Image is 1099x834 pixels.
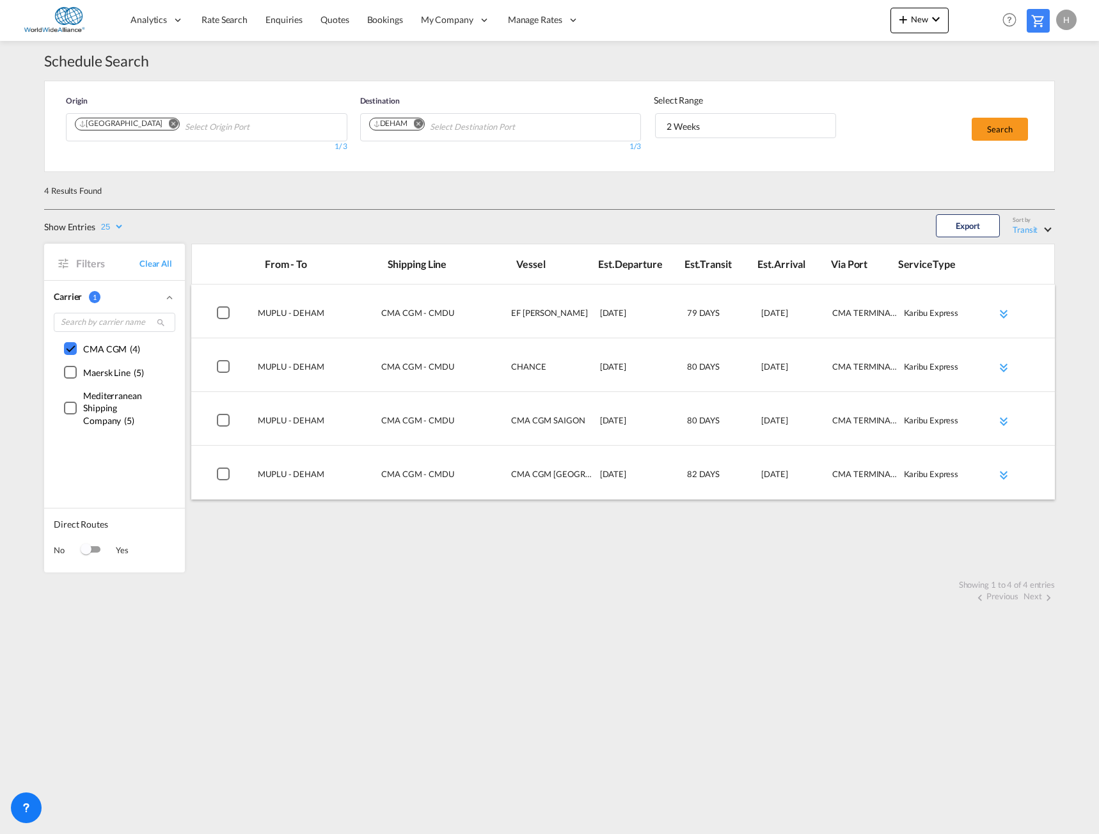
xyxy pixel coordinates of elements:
[667,121,699,132] div: 2 Weeks
[831,257,898,271] div: Via Port
[405,118,424,131] button: Remove
[896,12,911,27] md-icon: icon-plus 400-fg
[64,389,165,427] md-checkbox: ()
[44,221,95,235] div: Show Entries
[1056,10,1077,30] div: H
[896,14,944,24] span: New
[936,214,1000,237] button: Export
[360,141,642,152] div: 1/3
[974,591,1022,604] button: icon-chevron-leftPrevious
[1042,591,1055,604] md-icon: icon-chevron-right
[687,351,755,392] div: 80 DAYS
[374,118,408,129] div: DEHAM
[265,257,388,271] div: From - To
[972,118,1028,141] button: Search
[1013,222,1055,237] md-select: Select: Transit
[761,459,829,500] div: 2026-01-11T22:00:00.000
[1024,591,1042,601] span: Next
[511,297,594,338] div: EF EMMA
[79,118,162,129] div: [GEOGRAPHIC_DATA]
[202,14,248,25] span: Rate Search
[757,257,825,271] div: Est.Arrival
[258,405,381,446] div: Port Louis / MUPLU Hamburg / DEHAM
[54,518,175,537] span: Direct Routes
[598,257,665,271] div: Est.Departure
[136,367,141,378] span: 5
[258,459,381,500] div: Port Louis / MUPLU Hamburg / DEHAM
[164,292,175,303] md-icon: icon-chevron-up
[130,13,167,26] span: Analytics
[687,405,755,446] div: 80 DAYS
[761,405,829,446] div: 2025-12-28T06:00:00.000
[77,540,103,560] md-switch: Switch 1
[381,405,505,446] div: CMA CGM - CMDU
[76,256,139,271] span: Filters
[904,405,972,446] div: Karibu Express
[44,185,102,196] div: 4 Results Found
[516,257,598,271] div: Vessel
[761,297,829,338] div: 2025-12-07T22:00:00.000
[258,297,381,338] div: Port Louis / MUPLU Hamburg / DEHAM
[999,9,1027,32] div: Help
[904,351,972,392] div: Karibu Express
[381,351,505,392] div: CMA CGM - CMDU
[996,306,1011,322] md-icon: icon-chevron-double-down md-link-fg
[66,96,87,106] span: Origin
[83,343,140,356] div: ( )
[959,579,1055,590] div: Showing 1 to 4 of 4 entries
[83,367,130,378] span: Maersk Line
[655,113,835,138] md-select: Select Range: 2 Weeks
[430,117,551,138] input: Select Destination Port
[360,96,400,106] span: Destination
[374,118,411,129] div: Press delete to remove this chip.
[73,114,312,138] md-chips-wrap: Chips container. Use arrow keys to select chips.
[654,94,837,107] div: Select Range
[511,405,594,446] div: CMA CGM SAIGON
[103,544,129,556] span: Yes
[832,297,900,338] div: CMA TERMINALS KHALIFA PORT
[421,13,473,26] span: My Company
[1024,591,1055,604] button: Nexticon-chevron-right
[54,544,77,556] span: No
[687,459,755,500] div: 82 DAYS
[511,459,594,500] div: CMA CGM FUZHOU
[381,297,505,338] div: CMA CGM - CMDU
[127,415,132,426] span: 5
[44,51,1055,71] div: Schedule Search
[66,141,347,152] div: 1/ 3
[83,366,144,379] div: ( )
[388,257,510,271] div: Shipping Line
[381,459,505,500] div: CMA CGM - CMDU
[996,414,1011,429] md-icon: icon-chevron-double-down md-link-fg
[600,405,668,446] div: 2025-10-09T07:00:00.000
[64,365,144,379] md-checkbox: ()
[1013,224,1038,235] div: Transit
[367,114,557,138] md-chips-wrap: Chips container. Use arrow keys to select chips.
[160,118,179,131] button: Remove
[761,351,829,392] div: 2025-12-21T22:00:00.000
[54,313,175,332] input: Search by carrier name
[986,591,1018,601] span: Previous
[54,291,82,302] span: Carrier
[367,14,403,25] span: Bookings
[19,6,106,35] img: ccb731808cb111f0a964a961340171cb.png
[600,459,668,500] div: 2025-10-21T07:00:00.000
[832,351,900,392] div: CMA TERMINALS KHALIFA PORT
[185,117,306,138] input: Select Origin Port
[832,459,900,500] div: CMA TERMINALS KHALIFA PORT
[687,297,755,338] div: 79 DAYS
[600,351,668,392] div: 2025-10-02T07:00:00.000
[996,468,1011,483] md-icon: icon-chevron-double-down md-link-fg
[832,405,900,446] div: CMA TERMINALS KHALIFA PORT
[258,351,381,392] div: Port Louis / MUPLU Hamburg / DEHAM
[320,14,349,25] span: Quotes
[89,291,100,303] span: 1
[265,14,303,25] span: Enquiries
[83,389,165,427] div: ( )
[904,459,972,500] div: Karibu Express
[928,12,944,27] md-icon: icon-chevron-down
[511,351,594,392] div: CHANCE
[54,290,175,303] div: Carrier 1
[508,13,562,26] span: Manage Rates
